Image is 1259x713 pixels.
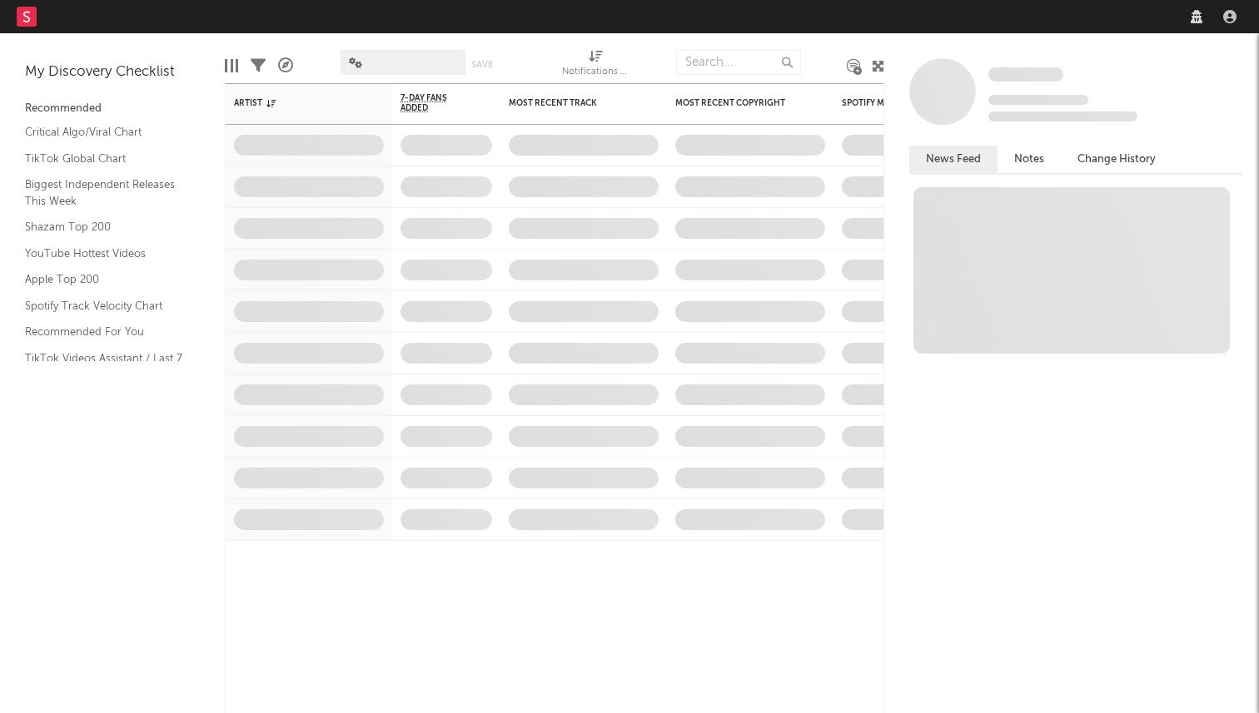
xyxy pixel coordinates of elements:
[25,62,200,82] div: My Discovery Checklist
[1061,146,1172,173] button: Change History
[25,245,183,263] a: YouTube Hottest Videos
[25,123,183,141] a: Critical Algo/Viral Chart
[225,42,238,90] div: Edit Columns
[25,297,183,315] a: Spotify Track Velocity Chart
[562,62,629,82] div: Notifications (Artist)
[988,67,1063,82] span: Some Artist
[25,323,183,341] a: Recommended For You
[25,150,183,168] a: TikTok Global Chart
[562,42,629,90] div: Notifications (Artist)
[988,95,1088,105] span: Tracking Since: [DATE]
[998,146,1061,173] button: Notes
[25,349,183,384] a: TikTok Videos Assistant / Last 7 Days - Top
[675,98,800,108] div: Most Recent Copyright
[988,111,1137,121] span: 0 fans last week
[471,60,493,69] button: Save
[278,42,293,90] div: A&R Pipeline
[988,67,1063,83] a: Some Artist
[25,218,183,236] a: Shazam Top 200
[25,99,200,119] div: Recommended
[676,50,801,75] input: Search...
[234,98,359,108] div: Artist
[909,146,998,173] button: News Feed
[401,93,467,113] span: 7-Day Fans Added
[509,98,634,108] div: Most Recent Track
[25,270,183,289] a: Apple Top 200
[25,176,183,210] a: Biggest Independent Releases This Week
[842,98,967,108] div: Spotify Monthly Listeners
[251,42,266,90] div: Filters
